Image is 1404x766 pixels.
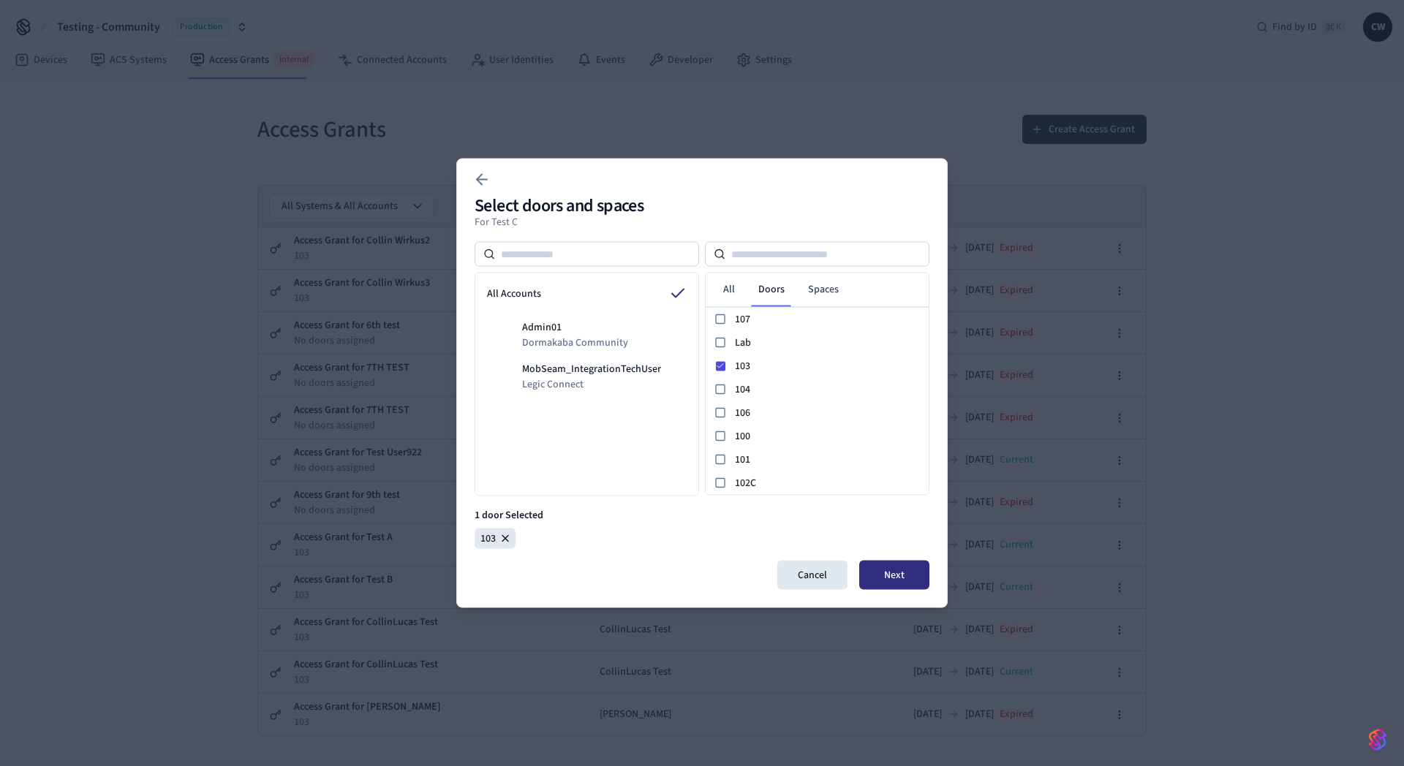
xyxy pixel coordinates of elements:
span: 102C [735,475,923,490]
span: 103 [735,358,923,373]
div: 102C [706,471,929,495]
button: Cancel [777,561,848,590]
div: 100 [706,425,929,448]
button: Next [859,561,929,590]
span: All Accounts [487,286,541,301]
span: 100 [735,428,923,444]
span: 106 [735,405,923,420]
div: Lab [706,331,929,354]
p: For Test C [475,215,643,230]
div: 103 [475,528,516,549]
a: Doors [747,276,796,303]
div: 107 [706,308,929,331]
div: 101 [706,448,929,471]
span: 107 [735,311,923,327]
span: Admin01 [522,320,628,335]
a: Spaces [796,276,850,303]
a: All [712,276,747,303]
span: 101 [735,452,923,467]
img: SeamLogoGradient.69752ec5.svg [1369,728,1386,751]
span: Dormakaba Community [522,335,628,350]
div: 106 [706,401,929,425]
div: 103 [706,354,929,378]
h2: Select doors and spaces [475,197,643,215]
span: MobSeam_IntegrationTechUser [522,362,661,377]
div: Admin01Dormakaba Community [475,314,698,356]
span: Lab [735,335,923,350]
span: 104 [735,382,923,397]
span: Legic Connect [522,377,661,392]
div: All Accounts [475,273,698,314]
p: 1 door Selected [475,508,929,523]
div: MobSeam_IntegrationTechUserLegic Connect [475,356,698,398]
div: 104 [706,378,929,401]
